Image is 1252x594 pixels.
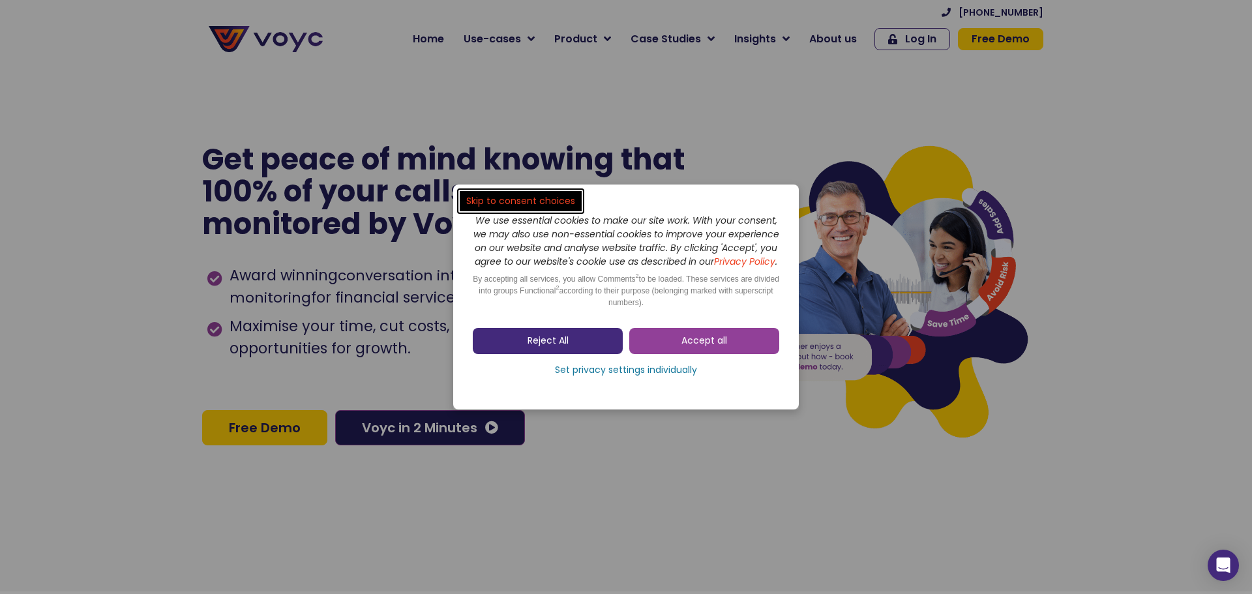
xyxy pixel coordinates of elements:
[555,364,697,377] span: Set privacy settings individually
[681,334,727,348] span: Accept all
[714,255,775,268] a: Privacy Policy
[528,334,569,348] span: Reject All
[173,106,217,121] span: Job title
[629,328,779,354] a: Accept all
[473,275,779,307] span: By accepting all services, you allow Comments to be loaded. These services are divided into group...
[460,191,582,211] a: Skip to consent choices
[636,273,639,279] sup: 2
[473,214,779,268] i: We use essential cookies to make our site work. With your consent, we may also use non-essential ...
[473,328,623,354] a: Reject All
[269,271,330,284] a: Privacy Policy
[473,361,779,380] a: Set privacy settings individually
[173,52,205,67] span: Phone
[556,284,559,291] sup: 2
